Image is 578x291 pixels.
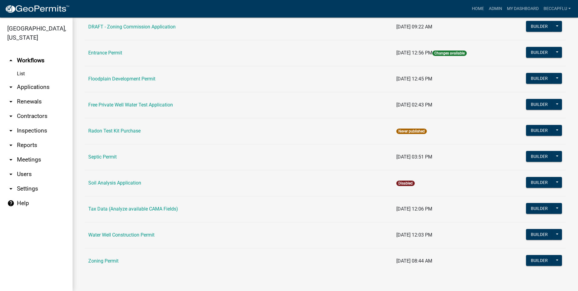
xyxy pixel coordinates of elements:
[432,51,467,56] span: Changes available
[526,255,553,266] button: Builder
[7,171,15,178] i: arrow_drop_down
[88,102,173,108] a: Free Private Well Water Test Application
[526,73,553,84] button: Builder
[88,76,155,82] a: Floodplain Development Permit
[7,185,15,192] i: arrow_drop_down
[526,203,553,214] button: Builder
[526,21,553,32] button: Builder
[88,180,141,186] a: Soil Analysis Application
[396,76,432,82] span: [DATE] 12:45 PM
[7,127,15,134] i: arrow_drop_down
[526,99,553,110] button: Builder
[88,232,154,238] a: Water Well Construction Permit
[7,113,15,120] i: arrow_drop_down
[396,206,432,212] span: [DATE] 12:06 PM
[88,50,122,56] a: Entrance Permit
[88,206,178,212] a: Tax Data (Analyze available CAMA Fields)
[7,98,15,105] i: arrow_drop_down
[541,3,573,15] a: BeccaPflu
[7,142,15,149] i: arrow_drop_down
[396,258,432,264] span: [DATE] 08:44 AM
[396,232,432,238] span: [DATE] 12:03 PM
[396,154,432,160] span: [DATE] 03:51 PM
[396,102,432,108] span: [DATE] 02:43 PM
[88,128,141,134] a: Radon Test Kit Purchase
[88,154,117,160] a: Septic Permit
[526,47,553,58] button: Builder
[526,177,553,188] button: Builder
[396,129,427,134] span: Never published
[88,24,176,30] a: DRAFT - Zoning Commission Application
[396,50,432,56] span: [DATE] 12:56 PM
[7,156,15,163] i: arrow_drop_down
[505,3,541,15] a: My Dashboard
[396,24,432,30] span: [DATE] 09:22 AM
[7,200,15,207] i: help
[526,151,553,162] button: Builder
[486,3,505,15] a: Admin
[526,229,553,240] button: Builder
[526,125,553,136] button: Builder
[396,181,415,186] span: Disabled
[7,83,15,91] i: arrow_drop_down
[469,3,486,15] a: Home
[7,57,15,64] i: arrow_drop_up
[88,258,119,264] a: Zoning Permit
